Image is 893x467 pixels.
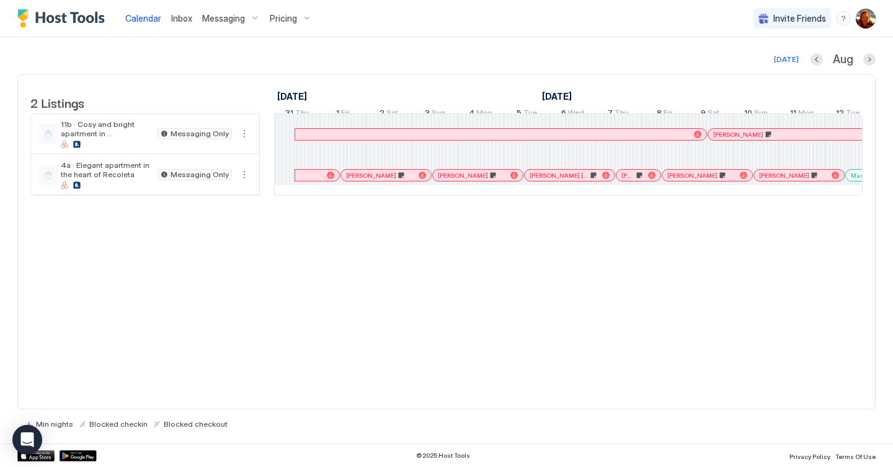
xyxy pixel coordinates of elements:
[341,108,350,121] span: Fri
[295,108,309,121] span: Thu
[60,450,97,461] a: Google Play Store
[523,108,537,121] span: Tue
[621,172,634,180] span: [PERSON_NAME] [PERSON_NAME] [PERSON_NAME]
[36,419,73,429] span: Min nights
[17,450,55,461] a: App Store
[237,167,252,182] button: More options
[237,126,252,141] button: More options
[608,108,613,121] span: 7
[416,452,470,460] span: © 2025 Host Tools
[833,53,853,67] span: Aug
[836,108,844,121] span: 12
[89,419,148,429] span: Blocked checkin
[425,108,430,121] span: 3
[171,13,192,24] span: Inbox
[125,12,161,25] a: Calendar
[237,167,252,182] div: menu
[30,93,84,111] span: 2 Listings
[605,105,632,123] a: August 7, 2025
[667,172,718,180] span: [PERSON_NAME]
[856,9,876,28] div: User profile
[701,108,706,121] span: 9
[774,54,799,65] div: [DATE]
[346,172,396,180] span: [PERSON_NAME]
[164,419,228,429] span: Blocked checkout
[744,108,752,121] span: 10
[466,105,495,123] a: August 4, 2025
[790,108,796,121] span: 11
[835,453,876,460] span: Terms Of Use
[12,425,42,455] div: Open Intercom Messenger
[285,108,293,121] span: 31
[713,131,763,139] span: [PERSON_NAME]
[125,13,161,24] span: Calendar
[754,108,768,121] span: Sun
[274,87,310,105] a: July 31, 2025
[772,52,801,67] button: [DATE]
[835,449,876,462] a: Terms Of Use
[422,105,448,123] a: August 3, 2025
[386,108,398,121] span: Sat
[558,105,587,123] a: August 6, 2025
[336,108,339,121] span: 1
[664,108,672,121] span: Fri
[171,12,192,25] a: Inbox
[61,160,153,179] span: 4a · Elegant apartment in the heart of Recoleta
[476,108,492,121] span: Mon
[17,9,110,28] a: Host Tools Logo
[282,105,313,123] a: July 31, 2025
[270,13,297,24] span: Pricing
[568,108,584,121] span: Wed
[432,108,445,121] span: Sun
[741,105,771,123] a: August 10, 2025
[654,105,675,123] a: August 8, 2025
[657,108,662,121] span: 8
[539,87,575,105] a: August 1, 2025
[851,172,873,180] span: Mass producciones
[811,53,823,66] button: Previous month
[708,108,719,121] span: Sat
[759,172,809,180] span: [PERSON_NAME]
[798,108,814,121] span: Mon
[333,105,353,123] a: August 1, 2025
[517,108,522,121] span: 5
[615,108,629,121] span: Thu
[836,11,851,26] div: menu
[833,105,863,123] a: August 12, 2025
[513,105,540,123] a: August 5, 2025
[376,105,401,123] a: August 2, 2025
[438,172,488,180] span: [PERSON_NAME]
[380,108,384,121] span: 2
[789,453,830,460] span: Privacy Policy
[863,53,876,66] button: Next month
[561,108,566,121] span: 6
[698,105,722,123] a: August 9, 2025
[787,105,817,123] a: August 11, 2025
[530,172,589,180] span: [PERSON_NAME] [PERSON_NAME]
[202,13,245,24] span: Messaging
[789,449,830,462] a: Privacy Policy
[773,13,826,24] span: Invite Friends
[846,108,860,121] span: Tue
[61,120,153,138] span: 11b · Cosy and bright apartment in [GEOGRAPHIC_DATA]
[237,126,252,141] div: menu
[469,108,474,121] span: 4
